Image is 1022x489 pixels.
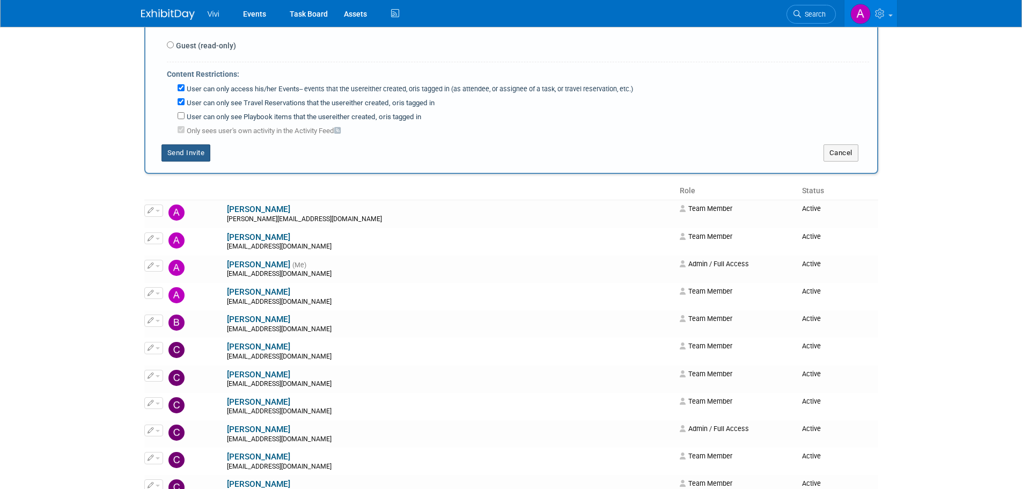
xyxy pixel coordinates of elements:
[299,85,633,93] span: -- events that the user is tagged in (as attendee, or assignee of a task, or travel reservation, ...
[680,479,732,487] span: Team Member
[680,397,732,405] span: Team Member
[168,370,185,386] img: Cassie Lapp
[185,126,341,136] label: Only sees user's own activity in the Activity Feed
[168,315,185,331] img: Ben Straw
[168,205,185,221] img: Aaron Misner
[227,287,290,297] a: [PERSON_NAME]
[227,243,673,251] div: [EMAIL_ADDRESS][DOMAIN_NAME]
[680,452,732,460] span: Team Member
[141,9,195,20] img: ExhibitDay
[227,315,290,324] a: [PERSON_NAME]
[185,84,633,94] label: User can only access his/her Events
[802,232,821,240] span: Active
[332,113,386,121] span: either created, or
[802,205,821,213] span: Active
[174,40,236,51] label: Guest (read-only)
[680,232,732,240] span: Team Member
[680,260,749,268] span: Admin / Full Access
[227,479,290,489] a: [PERSON_NAME]
[227,463,673,471] div: [EMAIL_ADDRESS][DOMAIN_NAME]
[802,425,821,433] span: Active
[227,452,290,462] a: [PERSON_NAME]
[801,10,826,18] span: Search
[802,342,821,350] span: Active
[802,370,821,378] span: Active
[167,62,869,82] div: Content Restrictions:
[227,260,290,269] a: [PERSON_NAME]
[802,479,821,487] span: Active
[680,370,732,378] span: Team Member
[227,353,673,361] div: [EMAIL_ADDRESS][DOMAIN_NAME]
[786,5,836,24] a: Search
[168,397,185,413] img: Celeste Tracy
[345,99,399,107] span: either created, or
[227,407,673,416] div: [EMAIL_ADDRESS][DOMAIN_NAME]
[802,260,821,268] span: Active
[227,435,673,444] div: [EMAIL_ADDRESS][DOMAIN_NAME]
[161,144,211,162] button: Send Invite
[227,215,673,224] div: [PERSON_NAME][EMAIL_ADDRESS][DOMAIN_NAME]
[168,425,185,441] img: Cindy Beets
[168,342,185,358] img: Caitlin Ishibashi
[850,4,871,24] img: Amy Barker
[227,205,290,214] a: [PERSON_NAME]
[185,98,435,108] label: User can only see Travel Reservations that the user is tagged in
[227,370,290,379] a: [PERSON_NAME]
[227,425,290,434] a: [PERSON_NAME]
[802,315,821,323] span: Active
[227,342,290,352] a: [PERSON_NAME]
[802,397,821,405] span: Active
[680,205,732,213] span: Team Member
[680,287,732,295] span: Team Member
[680,425,749,433] span: Admin / Full Access
[292,261,306,269] span: (Me)
[227,298,673,306] div: [EMAIL_ADDRESS][DOMAIN_NAME]
[824,144,858,162] button: Cancel
[227,232,290,242] a: [PERSON_NAME]
[208,10,219,18] span: Vivi
[798,182,878,200] th: Status
[227,397,290,407] a: [PERSON_NAME]
[168,452,185,468] img: Clara Greenstein
[168,260,185,276] img: Amy Barker
[364,85,415,93] span: either created, or
[675,182,798,200] th: Role
[185,112,421,122] label: User can only see Playbook items that the user is tagged in
[227,380,673,389] div: [EMAIL_ADDRESS][DOMAIN_NAME]
[680,342,732,350] span: Team Member
[168,232,185,249] img: Abhishek Beeravelly
[802,452,821,460] span: Active
[227,325,673,334] div: [EMAIL_ADDRESS][DOMAIN_NAME]
[680,315,732,323] span: Team Member
[168,287,185,303] img: Annie Nguyen
[802,287,821,295] span: Active
[227,270,673,279] div: [EMAIL_ADDRESS][DOMAIN_NAME]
